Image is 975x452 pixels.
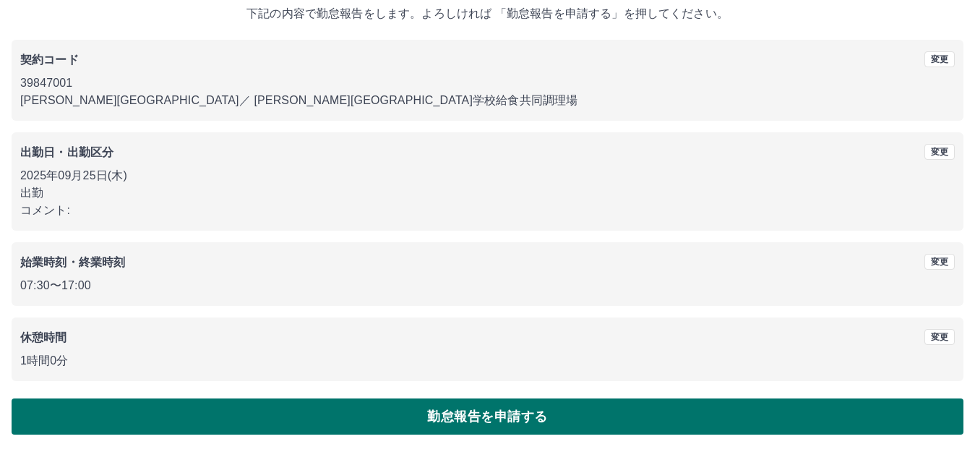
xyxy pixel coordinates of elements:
[20,277,955,294] p: 07:30 〜 17:00
[924,144,955,160] button: 変更
[20,92,955,109] p: [PERSON_NAME][GEOGRAPHIC_DATA] ／ [PERSON_NAME][GEOGRAPHIC_DATA]学校給食共同調理場
[20,256,125,268] b: 始業時刻・終業時刻
[20,146,113,158] b: 出勤日・出勤区分
[20,167,955,184] p: 2025年09月25日(木)
[20,202,955,219] p: コメント:
[924,254,955,270] button: 変更
[20,184,955,202] p: 出勤
[924,329,955,345] button: 変更
[20,331,67,344] b: 休憩時間
[20,74,955,92] p: 39847001
[20,54,79,66] b: 契約コード
[924,51,955,67] button: 変更
[12,398,963,435] button: 勤怠報告を申請する
[12,5,963,22] p: 下記の内容で勤怠報告をします。よろしければ 「勤怠報告を申請する」を押してください。
[20,352,955,370] p: 1時間0分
